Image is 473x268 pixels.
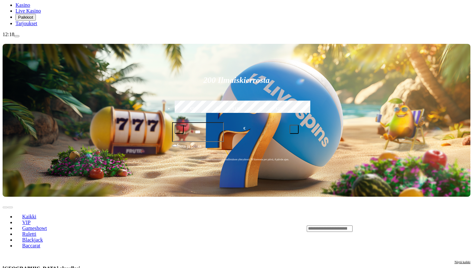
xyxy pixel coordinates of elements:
[3,203,294,254] nav: Lobby
[20,243,43,248] span: Baccarat
[15,218,37,227] a: VIP
[15,229,43,239] a: Ruletti
[15,223,54,233] a: Gameshowt
[14,35,19,37] button: menu
[8,206,13,208] button: next slide
[3,206,8,208] button: prev slide
[20,225,49,231] span: Gameshowt
[15,8,41,14] a: Live Kasino
[307,225,353,232] input: Search
[290,125,299,134] button: plus icon
[20,214,39,219] span: Kaikki
[15,21,37,26] a: Tarjoukset
[173,100,214,118] label: €50
[175,125,184,134] button: minus icon
[18,15,33,20] span: Palkkiot
[174,143,201,155] span: Talleta ja pelaa
[216,100,257,118] label: €150
[20,237,46,243] span: Blackjack
[3,2,470,26] nav: Main menu
[177,143,179,146] span: €
[3,32,14,37] span: 12:18
[20,231,39,237] span: Ruletti
[20,220,33,225] span: VIP
[172,143,301,155] button: Talleta ja pelaa
[15,2,30,8] a: Kasino
[15,212,43,222] a: Kaikki
[243,125,245,132] span: €
[15,235,50,245] a: Blackjack
[3,197,470,260] header: Lobby
[260,100,300,118] label: €250
[455,260,470,264] span: Näytä kaikki
[15,241,47,251] a: Baccarat
[15,14,36,21] button: Palkkiot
